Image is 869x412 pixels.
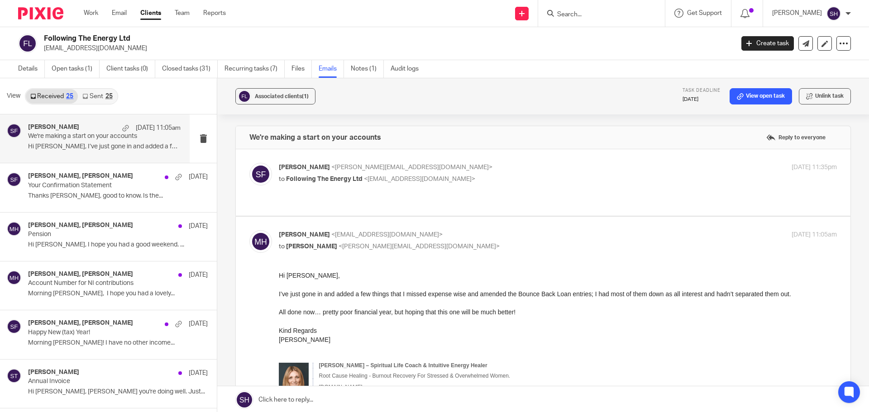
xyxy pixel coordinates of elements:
h4: [PERSON_NAME], [PERSON_NAME] [28,270,133,278]
span: Choose To Be Happy [206,146,262,152]
a: Details [18,60,45,78]
span: View [7,91,20,101]
h4: [PERSON_NAME], [PERSON_NAME] [28,172,133,180]
h4: [PERSON_NAME] [28,123,79,131]
a: [DOMAIN_NAME] [40,113,84,119]
div: 25 [105,93,113,99]
a: Audit logs [391,60,425,78]
p: [DATE] [189,319,208,328]
span: (1) [302,94,309,99]
span: Associated clients [255,94,309,99]
p: Hi [PERSON_NAME], I hope you had a good weekend. ... [28,241,208,249]
p: Pension [28,231,172,238]
img: svg%3E [18,34,37,53]
img: svg%3E [7,123,21,138]
a: Files [291,60,312,78]
img: Instagram [57,124,74,139]
a: Received25 [26,89,78,104]
p: [PERSON_NAME] [772,9,822,18]
span: Sessions Online [45,146,87,152]
p: Account Number for NI contributions [28,279,172,287]
p: [DATE] [189,172,208,181]
img: LinkedIn [74,124,91,139]
p: [DATE] 11:05am [792,230,837,240]
div: 25 [66,93,73,99]
p: [DATE] 11:05am [136,123,181,133]
span: <[PERSON_NAME][EMAIL_ADDRESS][DOMAIN_NAME]> [331,164,492,170]
strong: [PERSON_NAME] – Spiritual Life Coach & Intuitive Energy Healer [40,91,209,98]
span: [PERSON_NAME] [286,243,337,250]
a: Sessions Online [40,146,92,152]
img: svg%3E [249,163,272,185]
h4: [PERSON_NAME], [PERSON_NAME] [28,319,133,327]
input: Search [556,11,638,19]
img: svg%3E [7,172,21,187]
a: Email [112,9,127,18]
img: svg%3E [249,230,272,253]
h4: [PERSON_NAME], [PERSON_NAME] [28,222,133,229]
span: [PERSON_NAME] [279,164,330,170]
p: [DATE] [683,96,721,103]
p: Thanks [PERSON_NAME], good to know. Is the... [28,192,208,200]
a: Client tasks (0) [106,60,155,78]
a: Notes (1) [351,60,384,78]
p: [DATE] [189,222,208,231]
img: facebook [40,124,57,139]
span: <[EMAIL_ADDRESS][DOMAIN_NAME]> [364,176,475,182]
a: Create task [741,36,794,51]
span: <[EMAIL_ADDRESS][DOMAIN_NAME]> [331,232,443,238]
p: Happy New (tax) Year! [28,329,172,336]
img: svg%3E [7,369,21,383]
img: YouTube [91,124,107,139]
p: Your Confirmation Statement [28,182,172,189]
span: [PERSON_NAME] [279,232,330,238]
span: <[PERSON_NAME][EMAIL_ADDRESS][DOMAIN_NAME]> [339,243,500,250]
img: Pixie [18,7,63,19]
a: Reports [203,9,226,18]
p: Morning [PERSON_NAME], I hope you had a lovely... [28,290,208,298]
a: Team [175,9,190,18]
label: Reply to everyone [764,131,828,144]
span: Following The Energy Ltd [286,176,363,182]
img: svg%3E [7,319,21,334]
p: We're making a start on your accounts [28,133,150,140]
a: Clients [140,9,161,18]
span: to [279,176,285,182]
h4: [PERSON_NAME] [28,369,79,376]
a: Open tasks (1) [52,60,100,78]
img: svg%3E [7,270,21,285]
a: Recurring tasks (7) [224,60,285,78]
button: Associated clients(1) [235,88,315,104]
a: View open task [730,88,792,104]
p: [EMAIL_ADDRESS][DOMAIN_NAME] [44,44,728,53]
p: [DATE] 11:35pm [792,163,837,172]
p: Hi [PERSON_NAME], I’ve just gone in and added a few... [28,143,181,151]
h2: Following The Energy Ltd [44,34,591,43]
h4: We're making a start on your accounts [249,133,381,142]
span: Task deadline [683,88,721,93]
a: Work [84,9,98,18]
span: to [279,243,285,250]
p: Hi [PERSON_NAME], [PERSON_NAME] you're doing well. Just... [28,388,208,396]
p: Morning [PERSON_NAME]! I have no other income... [28,339,208,347]
img: svg%3E [238,90,251,103]
a: Emails [319,60,344,78]
button: Unlink task [799,88,851,104]
img: svg%3E [7,222,21,236]
p: Annual Invoice [28,378,172,385]
td: Root Cause Healing - Burnout Recovery For Stressed & Overwhelmed Women. [40,97,558,108]
img: svg%3E [826,6,841,21]
span: Get Support [687,10,722,16]
a: Closed tasks (31) [162,60,218,78]
a: Sessions In [GEOGRAPHIC_DATA] [100,146,193,152]
p: [DATE] [189,369,208,378]
a: Sent25 [78,89,117,104]
p: [DATE] [189,270,208,279]
a: Choose To Be Happy [201,146,266,152]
